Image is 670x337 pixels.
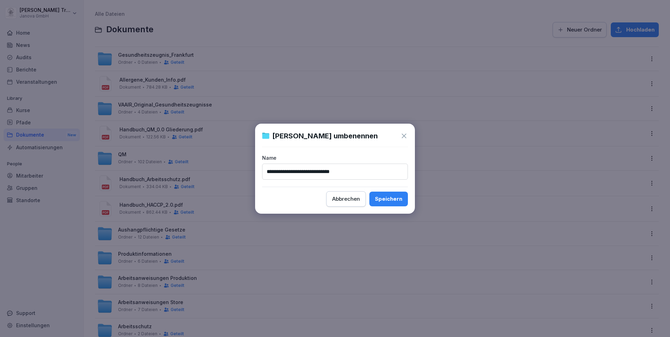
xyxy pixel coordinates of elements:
[375,195,402,203] div: Speichern
[332,195,360,203] div: Abbrechen
[262,154,408,161] p: Name
[272,131,378,141] h1: [PERSON_NAME] umbenennen
[369,192,408,206] button: Speichern
[326,191,366,207] button: Abbrechen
